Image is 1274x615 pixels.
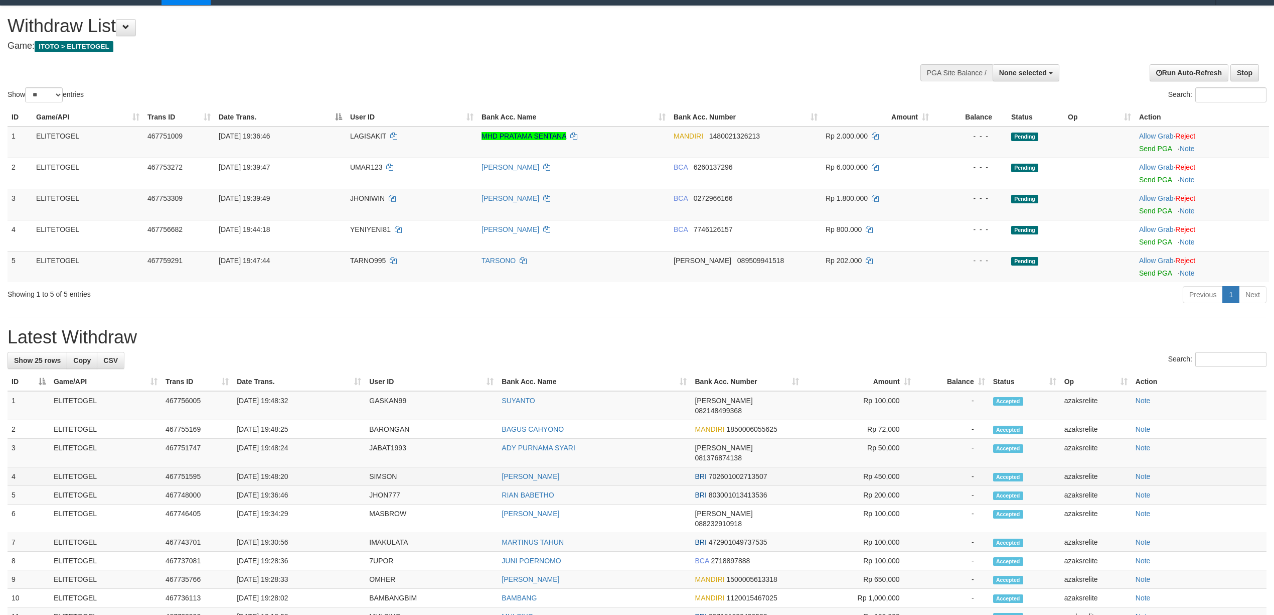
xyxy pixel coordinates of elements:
a: Note [1180,207,1195,215]
th: Amount: activate to sort column ascending [822,108,933,127]
input: Search: [1195,87,1266,102]
td: · [1135,189,1269,220]
th: Balance: activate to sort column ascending [915,373,989,391]
td: · [1135,127,1269,158]
td: 3 [8,189,32,220]
td: SIMSON [365,467,498,486]
th: Action [1132,373,1266,391]
td: azaksrelite [1060,589,1132,607]
td: - [915,570,989,589]
td: - [915,486,989,505]
td: OMHER [365,570,498,589]
td: ELITETOGEL [50,505,162,533]
div: Showing 1 to 5 of 5 entries [8,285,523,299]
a: Note [1136,472,1151,480]
h4: Game: [8,41,839,51]
td: azaksrelite [1060,439,1132,467]
a: CSV [97,352,124,369]
a: Note [1180,145,1195,153]
span: Copy 2718897888 to clipboard [711,557,750,565]
a: Note [1136,444,1151,452]
a: [PERSON_NAME] [502,575,559,583]
a: [PERSON_NAME] [502,472,559,480]
span: Accepted [993,444,1023,453]
td: - [915,589,989,607]
td: ELITETOGEL [50,552,162,570]
a: 1 [1222,286,1239,303]
a: Note [1136,397,1151,405]
td: [DATE] 19:28:36 [233,552,365,570]
td: · [1135,158,1269,189]
th: Game/API: activate to sort column ascending [32,108,143,127]
th: Balance [933,108,1007,127]
span: [DATE] 19:47:44 [219,257,270,265]
a: Note [1180,269,1195,277]
td: 467751747 [162,439,233,467]
td: [DATE] 19:34:29 [233,505,365,533]
td: azaksrelite [1060,486,1132,505]
a: Run Auto-Refresh [1150,64,1228,81]
span: Accepted [993,539,1023,547]
td: 5 [8,251,32,282]
a: Note [1136,491,1151,499]
span: Pending [1011,133,1038,141]
td: ELITETOGEL [50,570,162,589]
td: Rp 100,000 [803,533,915,552]
span: Pending [1011,195,1038,203]
td: ELITETOGEL [50,391,162,420]
span: Rp 6.000.000 [826,163,868,171]
td: ELITETOGEL [32,251,143,282]
th: Game/API: activate to sort column ascending [50,373,162,391]
span: [DATE] 19:44:18 [219,225,270,233]
a: Allow Grab [1139,225,1173,233]
td: 2 [8,158,32,189]
td: - [915,505,989,533]
a: Allow Grab [1139,132,1173,140]
span: Copy 089509941518 to clipboard [737,257,784,265]
span: · [1139,163,1175,171]
a: Reject [1175,132,1195,140]
td: 467748000 [162,486,233,505]
th: User ID: activate to sort column ascending [346,108,477,127]
th: Trans ID: activate to sort column ascending [162,373,233,391]
a: Allow Grab [1139,163,1173,171]
span: BCA [674,163,688,171]
span: BRI [695,491,706,499]
a: Send PGA [1139,238,1172,246]
label: Search: [1168,352,1266,367]
td: 7UPOR [365,552,498,570]
span: Copy 088232910918 to clipboard [695,520,741,528]
th: ID: activate to sort column descending [8,373,50,391]
td: JHON777 [365,486,498,505]
td: Rp 200,000 [803,486,915,505]
span: BCA [674,194,688,202]
td: Rp 450,000 [803,467,915,486]
th: User ID: activate to sort column ascending [365,373,498,391]
td: ELITETOGEL [50,467,162,486]
td: ELITETOGEL [32,127,143,158]
td: ELITETOGEL [32,220,143,251]
a: Note [1180,176,1195,184]
td: 467743701 [162,533,233,552]
td: Rp 50,000 [803,439,915,467]
span: Rp 800.000 [826,225,862,233]
th: Op: activate to sort column ascending [1064,108,1135,127]
a: Note [1136,510,1151,518]
td: Rp 100,000 [803,391,915,420]
td: 6 [8,505,50,533]
span: MANDIRI [695,594,724,602]
div: - - - [937,162,1003,172]
span: UMAR123 [350,163,383,171]
td: IMAKULATA [365,533,498,552]
span: Copy 1120015467025 to clipboard [727,594,777,602]
span: Copy 472901049737535 to clipboard [709,538,767,546]
td: azaksrelite [1060,420,1132,439]
td: 7 [8,533,50,552]
a: Send PGA [1139,145,1172,153]
span: TARNO995 [350,257,386,265]
td: 5 [8,486,50,505]
td: 4 [8,467,50,486]
a: [PERSON_NAME] [482,194,539,202]
td: [DATE] 19:28:02 [233,589,365,607]
div: - - - [937,224,1003,234]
